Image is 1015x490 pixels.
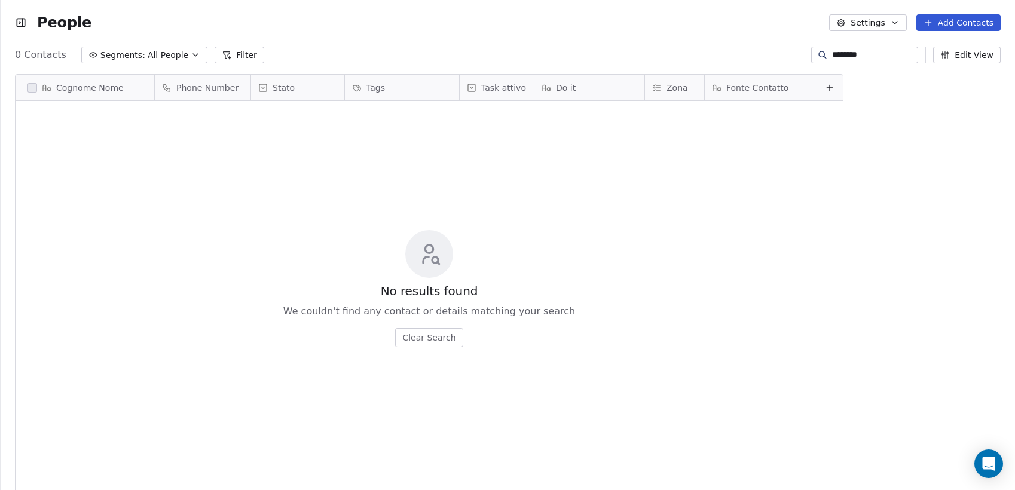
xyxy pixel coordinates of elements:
[556,82,576,94] span: Do it
[381,283,478,299] span: No results found
[215,47,264,63] button: Filter
[460,75,534,100] div: Task attivo
[273,82,295,94] span: Stato
[916,14,1001,31] button: Add Contacts
[16,75,154,100] div: Cognome Nome
[726,82,788,94] span: Fonte Contatto
[16,101,155,477] div: grid
[705,75,815,100] div: Fonte Contatto
[148,49,188,62] span: All People
[283,304,575,318] span: We couldn't find any contact or details matching your search
[176,82,239,94] span: Phone Number
[56,82,124,94] span: Cognome Nome
[37,14,91,32] span: People
[974,449,1003,478] div: Open Intercom Messenger
[251,75,344,100] div: Stato
[481,82,526,94] span: Task attivo
[345,75,459,100] div: Tags
[667,82,688,94] span: Zona
[933,47,1001,63] button: Edit View
[155,101,844,477] div: grid
[15,48,66,62] span: 0 Contacts
[395,328,463,347] button: Clear Search
[645,75,704,100] div: Zona
[100,49,145,62] span: Segments:
[366,82,385,94] span: Tags
[155,75,250,100] div: Phone Number
[829,14,906,31] button: Settings
[534,75,644,100] div: Do it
